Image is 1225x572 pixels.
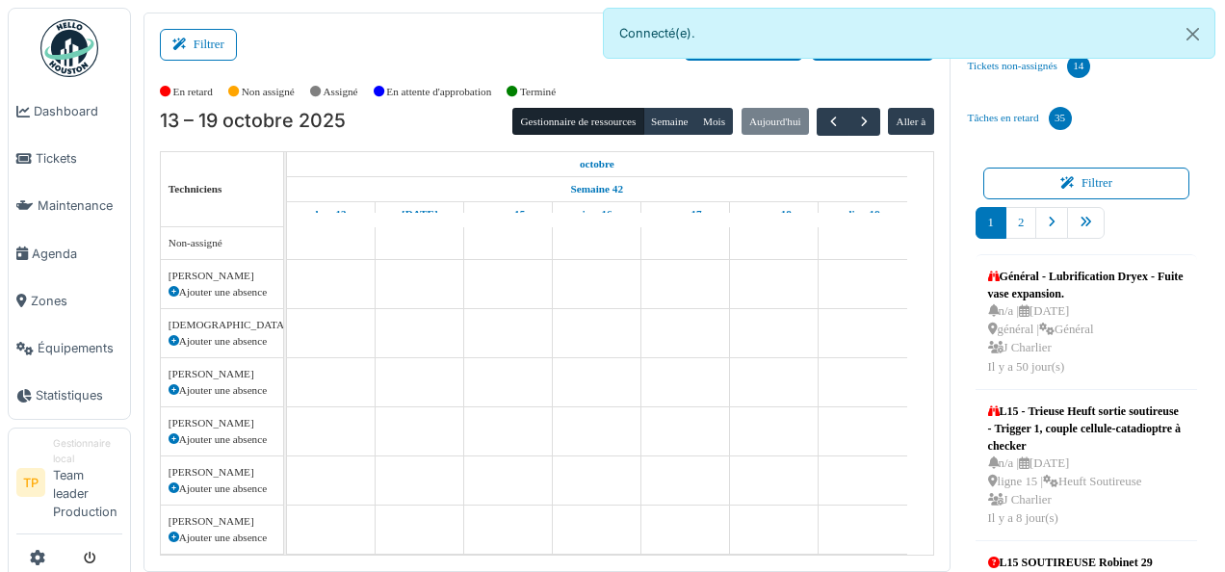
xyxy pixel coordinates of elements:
[169,464,275,481] div: [PERSON_NAME]
[9,230,130,277] a: Agenda
[976,207,1198,254] nav: pager
[169,333,275,350] div: Ajouter une absence
[38,339,122,357] span: Équipements
[1049,107,1072,130] div: 35
[520,84,556,100] label: Terminé
[40,19,98,77] img: Badge_color-CXgf-gQk.svg
[36,386,122,404] span: Statistiques
[742,108,809,135] button: Aujourd'hui
[169,183,222,195] span: Techniciens
[960,40,1098,92] a: Tickets non-assignés
[173,84,213,100] label: En retard
[169,481,275,497] div: Ajouter une absence
[169,382,275,399] div: Ajouter une absence
[160,110,346,133] h2: 13 – 19 octobre 2025
[169,317,275,333] div: [DEMOGRAPHIC_DATA][PERSON_NAME]
[324,84,358,100] label: Assigné
[841,202,884,226] a: 19 octobre 2025
[34,102,122,120] span: Dashboard
[976,207,1006,239] a: 1
[169,530,275,546] div: Ajouter une absence
[1171,9,1214,60] button: Close
[169,366,275,382] div: [PERSON_NAME]
[643,108,696,135] button: Semaine
[9,277,130,325] a: Zones
[1005,207,1036,239] a: 2
[9,135,130,182] a: Tickets
[242,84,295,100] label: Non assigné
[577,202,617,226] a: 16 octobre 2025
[848,108,880,136] button: Suivant
[169,513,275,530] div: [PERSON_NAME]
[566,177,628,201] a: Semaine 42
[9,182,130,229] a: Maintenance
[988,554,1153,571] div: L15 SOUTIREUSE Robinet 29
[53,436,122,529] li: Team leader Production
[9,325,130,372] a: Équipements
[169,284,275,300] div: Ajouter une absence
[169,415,275,431] div: [PERSON_NAME]
[386,84,491,100] label: En attente d'approbation
[512,108,643,135] button: Gestionnaire de ressources
[575,152,619,176] a: 13 octobre 2025
[665,202,707,226] a: 17 octobre 2025
[310,202,351,226] a: 13 octobre 2025
[983,168,1190,199] button: Filtrer
[695,108,734,135] button: Mois
[31,292,122,310] span: Zones
[169,268,275,284] div: [PERSON_NAME]
[603,8,1215,59] div: Connecté(e).
[38,196,122,215] span: Maintenance
[160,29,237,61] button: Filtrer
[9,372,130,419] a: Statistiques
[988,302,1186,377] div: n/a | [DATE] général | Général J Charlier Il y a 50 jour(s)
[486,202,530,226] a: 15 octobre 2025
[16,436,122,533] a: TP Gestionnaire localTeam leader Production
[988,403,1186,455] div: L15 - Trieuse Heuft sortie soutireuse - Trigger 1, couple cellule-catadioptre à checker
[53,436,122,466] div: Gestionnaire local
[169,235,275,251] div: Non-assigné
[169,431,275,448] div: Ajouter une absence
[16,468,45,497] li: TP
[888,108,933,135] button: Aller à
[988,268,1186,302] div: Général - Lubrification Dryex - Fuite vase expansion.
[988,455,1186,529] div: n/a | [DATE] ligne 15 | Heuft Soutireuse J Charlier Il y a 8 jour(s)
[983,398,1190,533] a: L15 - Trieuse Heuft sortie soutireuse - Trigger 1, couple cellule-catadioptre à checker n/a |[DAT...
[1067,55,1090,78] div: 14
[960,92,1080,144] a: Tâches en retard
[9,88,130,135] a: Dashboard
[36,149,122,168] span: Tickets
[397,202,443,226] a: 14 octobre 2025
[983,263,1190,381] a: Général - Lubrification Dryex - Fuite vase expansion. n/a |[DATE] général |Général J CharlierIl y...
[817,108,848,136] button: Précédent
[32,245,122,263] span: Agenda
[752,202,796,226] a: 18 octobre 2025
